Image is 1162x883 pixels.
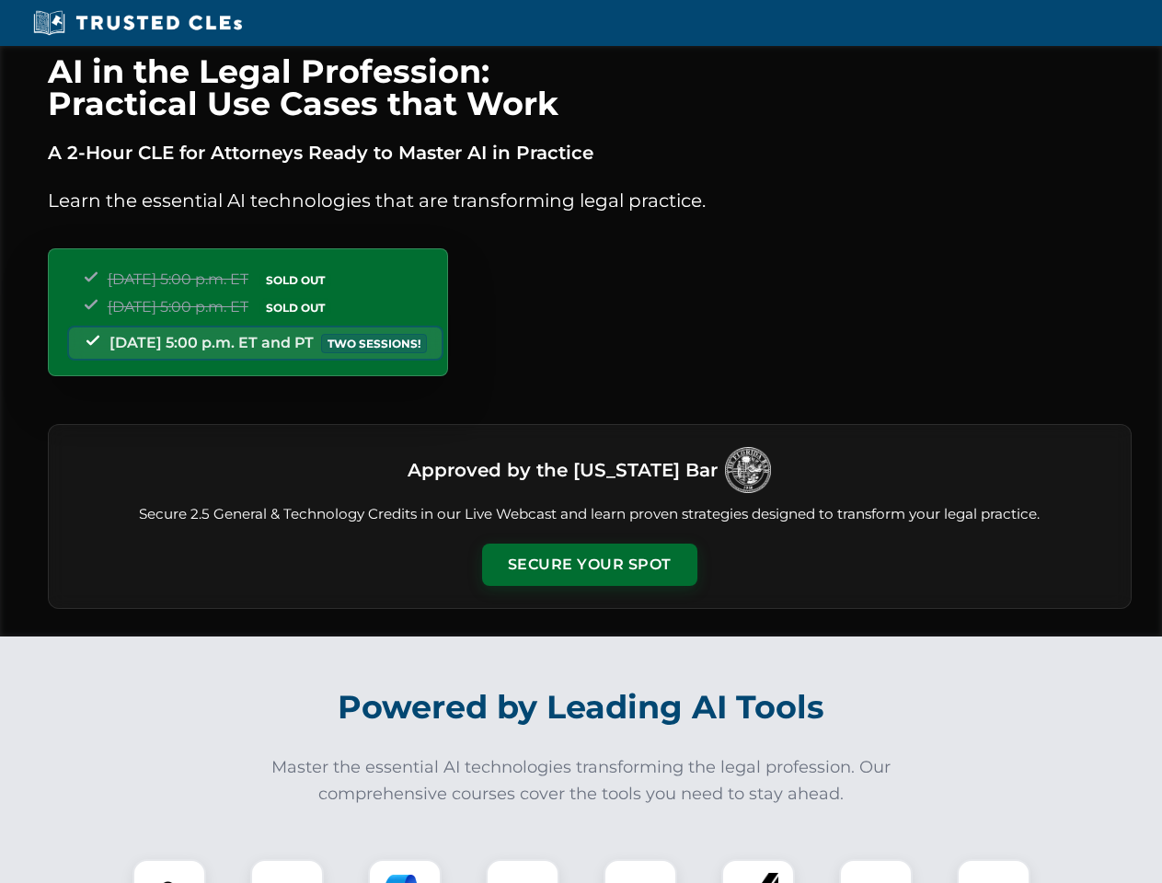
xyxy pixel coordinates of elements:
img: Trusted CLEs [28,9,247,37]
span: SOLD OUT [259,298,331,317]
span: [DATE] 5:00 p.m. ET [108,298,248,315]
h3: Approved by the [US_STATE] Bar [408,453,718,487]
span: [DATE] 5:00 p.m. ET [108,270,248,288]
span: SOLD OUT [259,270,331,290]
button: Secure Your Spot [482,544,697,586]
p: Learn the essential AI technologies that are transforming legal practice. [48,186,1132,215]
h1: AI in the Legal Profession: Practical Use Cases that Work [48,55,1132,120]
p: A 2-Hour CLE for Attorneys Ready to Master AI in Practice [48,138,1132,167]
img: Logo [725,447,771,493]
p: Master the essential AI technologies transforming the legal profession. Our comprehensive courses... [259,754,903,808]
p: Secure 2.5 General & Technology Credits in our Live Webcast and learn proven strategies designed ... [71,504,1109,525]
h2: Powered by Leading AI Tools [72,675,1091,740]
